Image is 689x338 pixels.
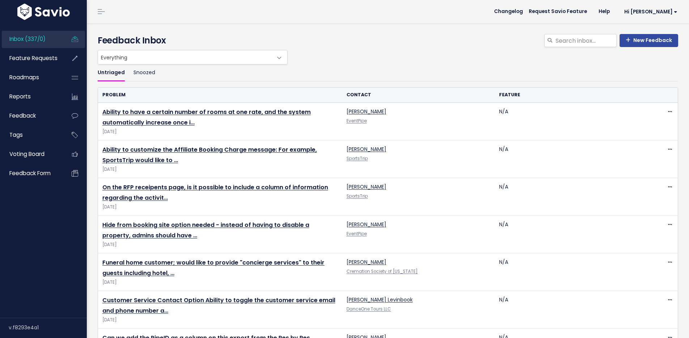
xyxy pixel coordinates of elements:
[9,93,31,100] span: Reports
[98,50,288,64] span: Everything
[102,296,335,315] a: Customer Service Contact Option Ability to toggle the customer service email and phone number a…
[2,69,60,86] a: Roadmaps
[9,150,44,158] span: Voting Board
[346,145,386,153] a: [PERSON_NAME]
[102,279,338,286] span: [DATE]
[102,108,311,127] a: Ability to have a certain number of rooms at one rate, and the system automatically increase once i…
[495,88,647,102] th: Feature
[620,34,678,47] a: New Feedback
[133,64,155,81] a: Snoozed
[346,269,418,274] a: Cremation Society of [US_STATE]
[9,131,23,139] span: Tags
[555,34,617,47] input: Search inbox...
[102,258,324,277] a: Funeral home customer; would like to provide "concierge services" to their guests including hotel, …
[102,166,338,173] span: [DATE]
[346,306,391,312] a: DanceOne Tours LLC
[346,193,368,199] a: SportsTrip
[495,291,647,329] td: N/A
[346,231,367,237] a: EventPipe
[346,118,367,124] a: EventPipe
[346,258,386,266] a: [PERSON_NAME]
[342,88,495,102] th: Contact
[495,253,647,291] td: N/A
[616,6,683,17] a: Hi [PERSON_NAME]
[98,64,678,81] ul: Filter feature requests
[9,318,87,337] div: v.f8293e4a1
[346,183,386,190] a: [PERSON_NAME]
[346,108,386,115] a: [PERSON_NAME]
[98,34,678,47] h4: Feedback Inbox
[346,296,413,303] a: [PERSON_NAME] Levinbook
[102,316,338,324] span: [DATE]
[495,103,647,140] td: N/A
[2,88,60,105] a: Reports
[98,50,273,64] span: Everything
[102,221,309,240] a: Hide from booking site option needed - instead of having to disable a property, admins should have …
[9,169,51,177] span: Feedback form
[2,50,60,67] a: Feature Requests
[2,31,60,47] a: Inbox (337/0)
[9,54,58,62] span: Feature Requests
[2,146,60,162] a: Voting Board
[9,35,46,43] span: Inbox (337/0)
[2,165,60,182] a: Feedback form
[624,9,677,14] span: Hi [PERSON_NAME]
[9,112,36,119] span: Feedback
[523,6,593,17] a: Request Savio Feature
[102,241,338,249] span: [DATE]
[495,178,647,216] td: N/A
[346,156,368,161] a: SportsTrip
[495,140,647,178] td: N/A
[102,145,317,164] a: Ability to customize the Affiliate Booking Charge message: For example, SportsTrip would like to …
[495,216,647,253] td: N/A
[593,6,616,17] a: Help
[346,221,386,228] a: [PERSON_NAME]
[102,203,338,211] span: [DATE]
[102,128,338,136] span: [DATE]
[2,127,60,143] a: Tags
[98,88,342,102] th: Problem
[102,183,328,202] a: On the RFP receipents page, is it possible to include a column of information regarding the activit…
[494,9,523,14] span: Changelog
[98,64,125,81] a: Untriaged
[2,107,60,124] a: Feedback
[16,4,72,20] img: logo-white.9d6f32f41409.svg
[9,73,39,81] span: Roadmaps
